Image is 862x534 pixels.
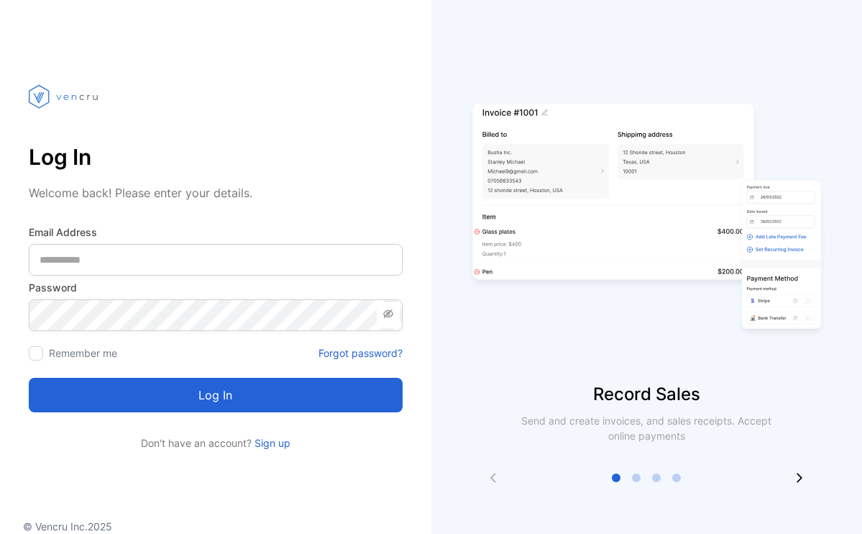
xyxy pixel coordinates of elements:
a: Sign up [252,437,290,449]
p: Log In [29,140,403,174]
img: vencru logo [29,58,101,135]
img: slider image [467,58,826,381]
a: Forgot password? [318,345,403,361]
label: Email Address [29,225,403,240]
button: Log in [29,378,403,412]
label: Password [29,280,403,295]
p: Welcome back! Please enter your details. [29,184,403,202]
p: Don't have an account? [29,435,403,451]
label: Remember me [49,347,117,359]
p: Send and create invoices, and sales receipts. Accept online payments [508,413,784,443]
